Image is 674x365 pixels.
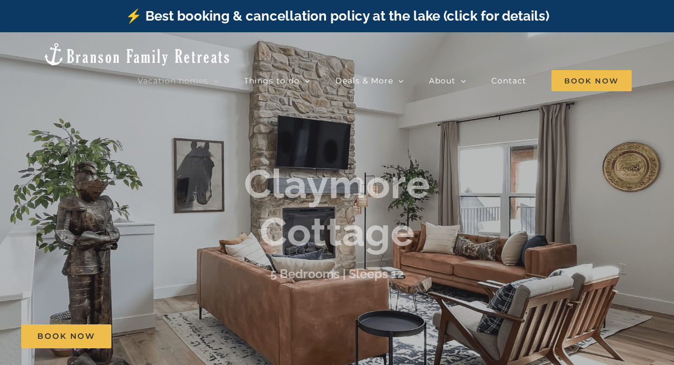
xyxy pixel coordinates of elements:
h3: 5 Bedrooms | Sleeps 12 [270,266,404,280]
a: Things to do [244,70,310,92]
img: Branson Family Retreats Logo [42,42,231,67]
span: Deals & More [335,77,393,85]
a: About [429,70,466,92]
a: Deals & More [335,70,404,92]
nav: Main Menu [138,70,632,92]
a: Book Now [21,324,111,348]
b: Claymore Cottage [244,160,430,255]
span: Things to do [244,77,300,85]
span: Vacation homes [138,77,208,85]
a: Vacation homes [138,70,219,92]
span: Book Now [551,70,632,91]
span: Contact [491,77,526,85]
a: ⚡️ Best booking & cancellation policy at the lake (click for details) [125,8,549,24]
a: Contact [491,70,526,92]
span: Book Now [37,332,95,341]
span: About [429,77,456,85]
